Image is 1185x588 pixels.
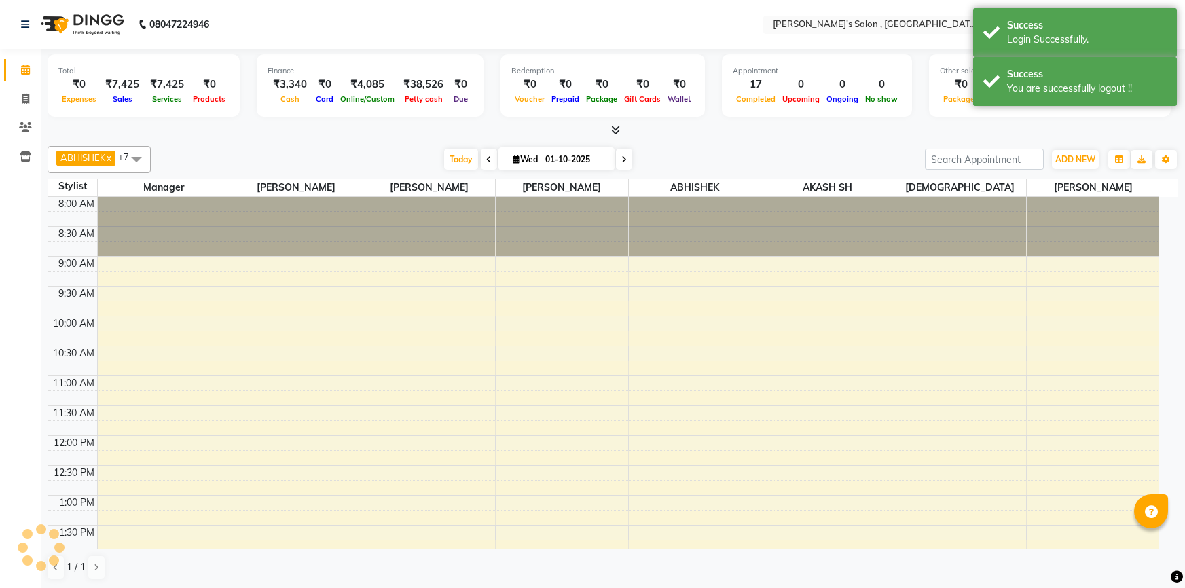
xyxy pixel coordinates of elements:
div: ₹0 [548,77,583,92]
div: Finance [268,65,473,77]
div: ₹7,425 [145,77,189,92]
div: ₹0 [58,77,100,92]
div: 11:00 AM [50,376,97,390]
div: 1:00 PM [56,496,97,510]
div: 8:00 AM [56,197,97,211]
div: 12:00 PM [51,436,97,450]
span: [PERSON_NAME] [1027,179,1159,196]
span: Expenses [58,94,100,104]
span: Today [444,149,478,170]
span: Voucher [511,94,548,104]
div: Redemption [511,65,694,77]
span: Prepaid [548,94,583,104]
div: 0 [862,77,901,92]
span: Completed [733,94,779,104]
b: 08047224946 [149,5,209,43]
div: ₹0 [449,77,473,92]
span: Services [149,94,185,104]
div: 0 [779,77,823,92]
span: AKASH SH [761,179,894,196]
span: Cash [277,94,303,104]
img: logo [35,5,128,43]
span: Ongoing [823,94,862,104]
div: 9:30 AM [56,287,97,301]
div: ₹3,340 [268,77,312,92]
div: Appointment [733,65,901,77]
div: 9:00 AM [56,257,97,271]
span: Sales [109,94,136,104]
div: Login Successfully. [1007,33,1167,47]
span: Online/Custom [337,94,398,104]
span: Manager [98,179,230,196]
div: ₹0 [312,77,337,92]
span: 1 / 1 [67,560,86,574]
div: ₹0 [940,77,982,92]
div: 10:30 AM [50,346,97,361]
div: Stylist [48,179,97,194]
div: ₹4,085 [337,77,398,92]
span: Wallet [664,94,694,104]
span: [PERSON_NAME] [496,179,628,196]
button: ADD NEW [1052,150,1099,169]
div: 0 [823,77,862,92]
span: No show [862,94,901,104]
input: Search Appointment [925,149,1044,170]
div: 17 [733,77,779,92]
span: ABHISHEK [60,152,105,163]
input: 2025-10-01 [541,149,609,170]
div: ₹38,526 [398,77,449,92]
span: Products [189,94,229,104]
span: ADD NEW [1055,154,1095,164]
div: 1:30 PM [56,526,97,540]
div: 11:30 AM [50,406,97,420]
span: Petty cash [401,94,446,104]
div: 8:30 AM [56,227,97,241]
div: ₹0 [583,77,621,92]
div: 12:30 PM [51,466,97,480]
div: Success [1007,67,1167,81]
span: [PERSON_NAME] [230,179,363,196]
a: x [105,152,111,163]
div: ₹0 [511,77,548,92]
span: Packages [940,94,982,104]
div: 10:00 AM [50,316,97,331]
span: Due [450,94,471,104]
span: Wed [509,154,541,164]
div: ₹0 [189,77,229,92]
div: ₹0 [621,77,664,92]
div: ₹0 [664,77,694,92]
div: Success [1007,18,1167,33]
span: [PERSON_NAME] [363,179,496,196]
span: Card [312,94,337,104]
div: Total [58,65,229,77]
div: You are successfully logout !! [1007,81,1167,96]
span: Package [583,94,621,104]
span: Upcoming [779,94,823,104]
span: Gift Cards [621,94,664,104]
div: ₹7,425 [100,77,145,92]
span: ABHISHEK [629,179,761,196]
span: +7 [118,151,139,162]
iframe: chat widget [1128,534,1171,574]
div: Other sales [940,65,1160,77]
span: [DEMOGRAPHIC_DATA] [894,179,1027,196]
